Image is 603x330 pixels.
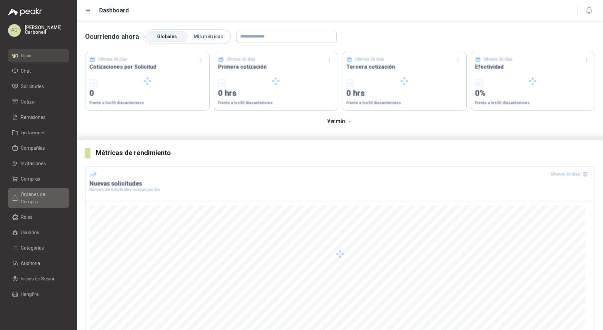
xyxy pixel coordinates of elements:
[8,157,69,170] a: Invitaciones
[21,160,46,167] span: Invitaciones
[21,213,32,221] span: Roles
[21,144,45,152] span: Compañías
[99,6,129,15] h1: Dashboard
[21,244,44,252] span: Categorías
[21,191,63,205] span: Órdenes de Compra
[8,188,69,208] a: Órdenes de Compra
[96,148,595,158] h3: Métricas de rendimiento
[8,272,69,285] a: Inicios de Sesión
[21,290,39,298] span: Hangfire
[21,229,39,236] span: Usuarios
[21,129,46,136] span: Licitaciones
[25,25,69,35] p: [PERSON_NAME] Carbonell
[8,173,69,185] a: Compras
[21,52,31,59] span: Inicio
[21,275,56,282] span: Inicios de Sesión
[8,24,21,37] div: PC
[8,95,69,108] a: Cotizar
[194,34,223,39] span: Mis métricas
[8,126,69,139] a: Licitaciones
[157,34,177,39] span: Globales
[8,288,69,301] a: Hangfire
[8,49,69,62] a: Inicio
[8,80,69,93] a: Solicitudes
[8,211,69,223] a: Roles
[8,65,69,77] a: Chat
[324,115,357,128] button: Ver más
[21,83,44,90] span: Solicitudes
[8,226,69,239] a: Usuarios
[8,242,69,254] a: Categorías
[8,111,69,124] a: Remisiones
[21,175,40,183] span: Compras
[8,8,42,16] img: Logo peakr
[21,67,31,75] span: Chat
[8,142,69,154] a: Compañías
[21,114,46,121] span: Remisiones
[85,31,139,42] p: Ocurriendo ahora
[21,260,40,267] span: Auditoria
[8,257,69,270] a: Auditoria
[21,98,36,106] span: Cotizar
